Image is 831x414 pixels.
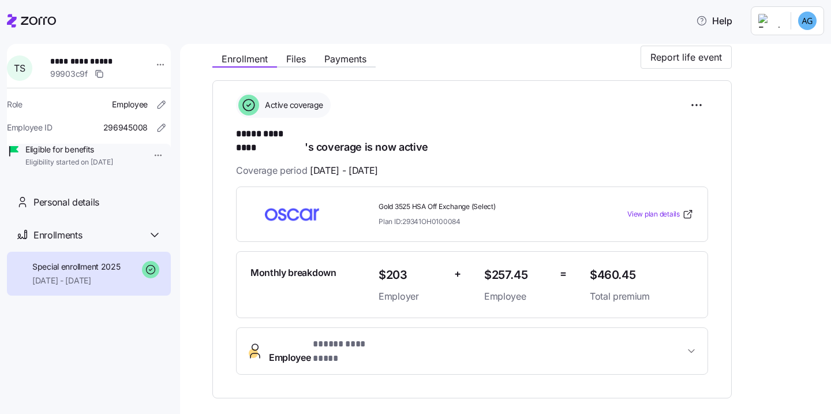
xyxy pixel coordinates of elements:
[25,158,113,167] span: Eligibility started on [DATE]
[269,337,386,365] span: Employee
[25,144,113,155] span: Eligible for benefits
[758,14,781,28] img: Employer logo
[261,99,323,111] span: Active coverage
[379,202,581,212] span: Gold 3525 HSA Off Exchange (Select)
[33,195,99,210] span: Personal details
[222,54,268,64] span: Enrollment
[33,228,82,243] span: Enrollments
[687,9,742,32] button: Help
[650,50,722,64] span: Report life event
[32,261,121,273] span: Special enrollment 2025
[7,99,23,110] span: Role
[50,68,88,80] span: 99903c9f
[484,266,551,285] span: $257.45
[32,275,121,286] span: [DATE] - [DATE]
[236,127,708,154] h1: 's coverage is now active
[286,54,306,64] span: Files
[324,54,366,64] span: Payments
[250,266,336,280] span: Monthly breakdown
[454,266,461,282] span: +
[641,46,732,69] button: Report life event
[250,201,334,227] img: Oscar
[379,217,461,226] span: Plan ID: 29341OH0100084
[14,64,25,73] span: T S
[484,289,551,304] span: Employee
[310,163,378,178] span: [DATE] - [DATE]
[590,289,694,304] span: Total premium
[590,266,694,285] span: $460.45
[560,266,567,282] span: =
[379,266,445,285] span: $203
[379,289,445,304] span: Employer
[112,99,148,110] span: Employee
[627,209,680,220] span: View plan details
[798,12,817,30] img: ab357638f56407c107a67b33a4c64ce2
[696,14,732,28] span: Help
[627,208,694,220] a: View plan details
[7,122,53,133] span: Employee ID
[236,163,378,178] span: Coverage period
[103,122,148,133] span: 296945008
